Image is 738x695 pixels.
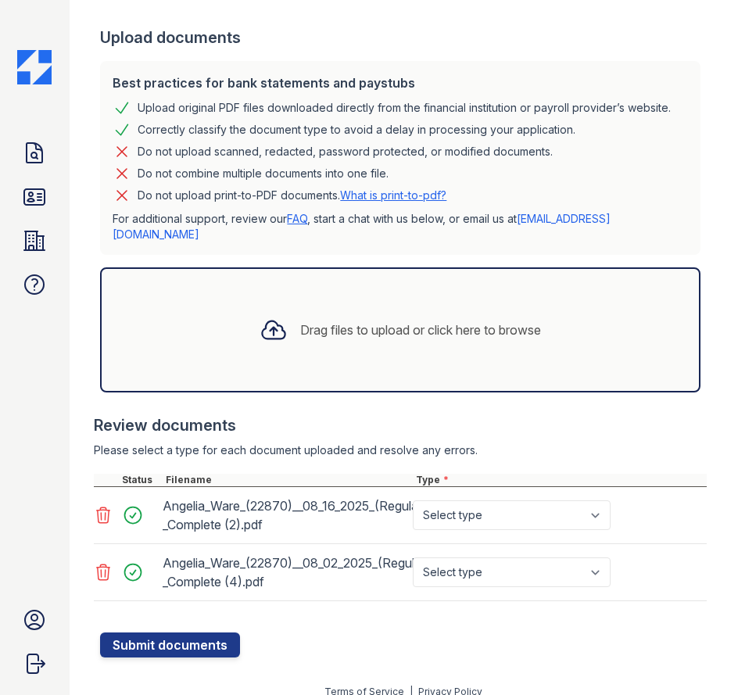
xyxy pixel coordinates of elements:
[163,493,407,537] div: Angelia_Ware_(22870)__08_16_2025_(Regular)_-_Complete (2).pdf
[100,632,240,657] button: Submit documents
[119,474,163,486] div: Status
[413,474,707,486] div: Type
[138,188,446,203] p: Do not upload print-to-PDF documents.
[100,27,707,48] div: Upload documents
[287,212,307,225] a: FAQ
[300,321,541,339] div: Drag files to upload or click here to browse
[113,73,688,92] div: Best practices for bank statements and paystubs
[138,99,671,117] div: Upload original PDF files downloaded directly from the financial institution or payroll provider’...
[17,50,52,84] img: CE_Icon_Blue-c292c112584629df590d857e76928e9f676e5b41ef8f769ba2f05ee15b207248.png
[163,550,407,594] div: Angelia_Ware_(22870)__08_02_2025_(Regular)_-_Complete (4).pdf
[94,414,707,436] div: Review documents
[138,142,553,161] div: Do not upload scanned, redacted, password protected, or modified documents.
[113,211,688,242] p: For additional support, review our , start a chat with us below, or email us at
[94,442,707,458] div: Please select a type for each document uploaded and resolve any errors.
[340,188,446,202] a: What is print-to-pdf?
[163,474,413,486] div: Filename
[138,120,575,139] div: Correctly classify the document type to avoid a delay in processing your application.
[138,164,389,183] div: Do not combine multiple documents into one file.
